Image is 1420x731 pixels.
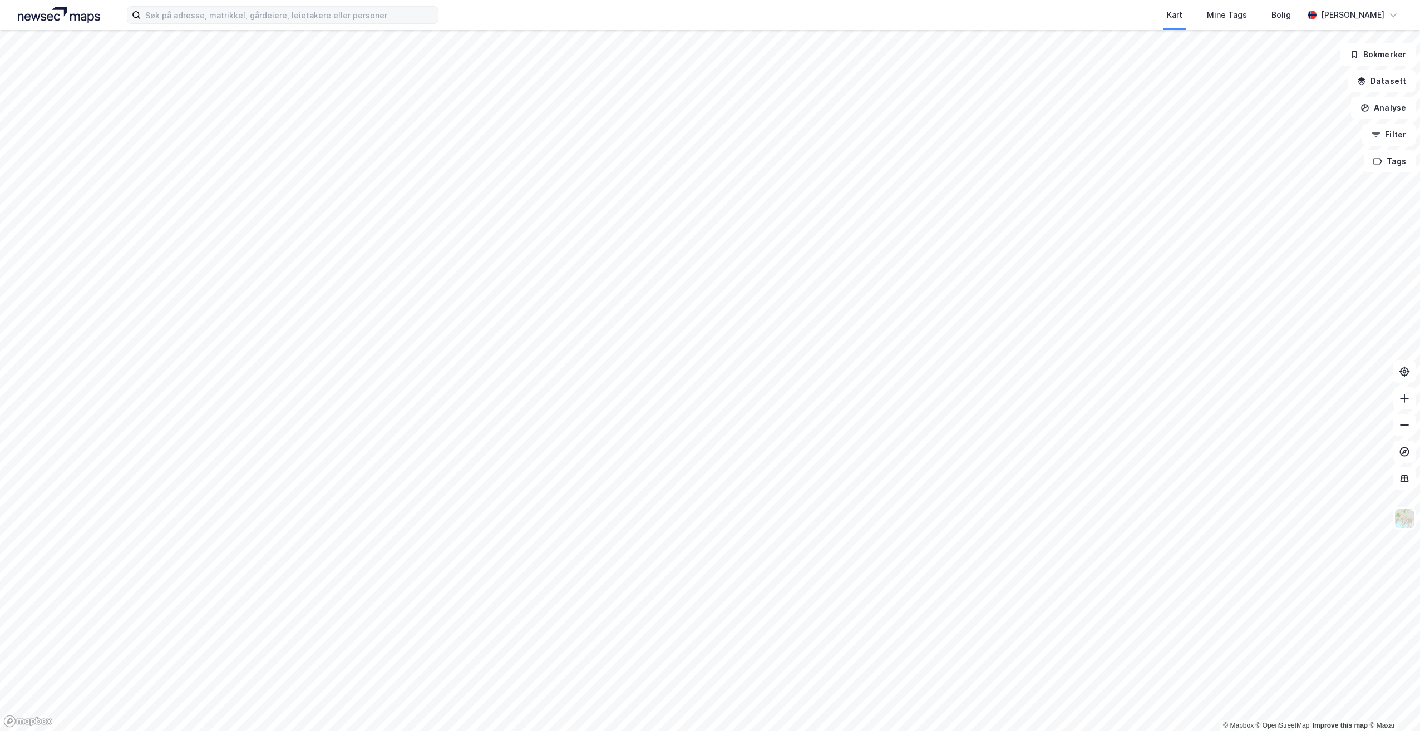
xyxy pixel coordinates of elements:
[1313,722,1368,729] a: Improve this map
[1364,678,1420,731] div: Kontrollprogram for chat
[1351,97,1416,119] button: Analyse
[3,715,52,728] a: Mapbox homepage
[1167,8,1182,22] div: Kart
[1207,8,1247,22] div: Mine Tags
[1340,43,1416,66] button: Bokmerker
[1348,70,1416,92] button: Datasett
[1223,722,1254,729] a: Mapbox
[1364,150,1416,172] button: Tags
[18,7,100,23] img: logo.a4113a55bc3d86da70a041830d287a7e.svg
[1394,508,1415,529] img: Z
[141,7,438,23] input: Søk på adresse, matrikkel, gårdeiere, leietakere eller personer
[1364,678,1420,731] iframe: Chat Widget
[1321,8,1384,22] div: [PERSON_NAME]
[1256,722,1310,729] a: OpenStreetMap
[1362,124,1416,146] button: Filter
[1271,8,1291,22] div: Bolig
